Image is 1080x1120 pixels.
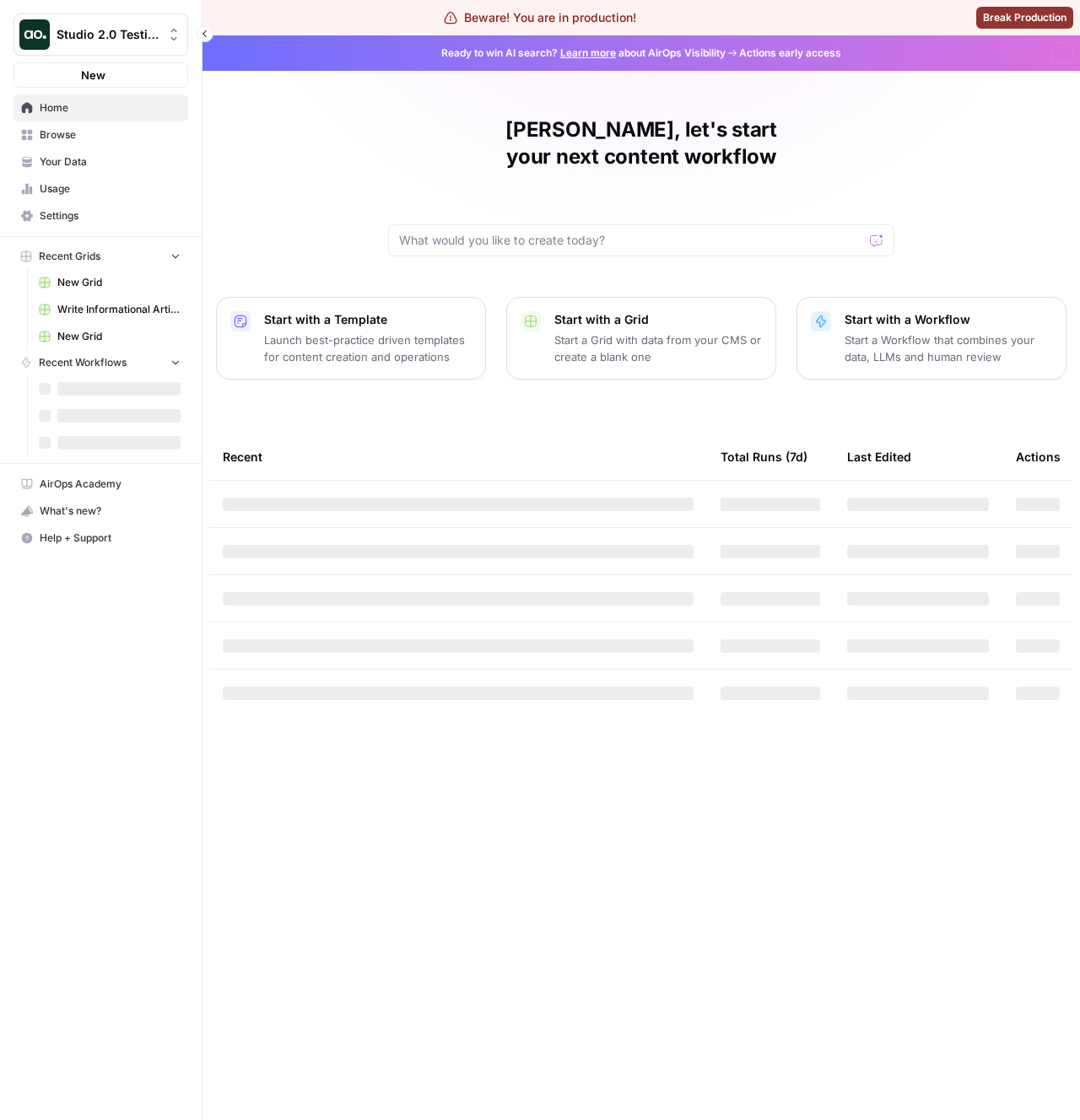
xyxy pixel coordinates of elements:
[388,116,894,170] h1: [PERSON_NAME], let's start your next content workflow
[14,498,187,524] div: What's new?
[31,269,188,296] a: New Grid
[13,525,188,552] button: Help + Support
[264,311,472,328] p: Start with a Template
[19,19,50,50] img: Studio 2.0 Testing Logo
[13,148,188,175] a: Your Data
[40,477,181,492] span: AirOps Academy
[739,46,841,61] span: Actions early access
[264,331,472,365] p: Launch best-practice driven templates for content creation and operations
[983,10,1066,25] span: Break Production
[57,26,159,43] span: Studio 2.0 Testing
[13,202,188,229] a: Settings
[13,471,188,498] a: AirOps Academy
[554,311,762,328] p: Start with a Grid
[13,175,188,202] a: Usage
[847,433,911,480] div: Last Edited
[845,311,1052,328] p: Start with a Workflow
[13,121,188,148] a: Browse
[13,350,188,375] button: Recent Workflows
[13,94,188,121] a: Home
[40,154,181,170] span: Your Data
[39,355,127,370] span: Recent Workflows
[554,331,762,365] p: Start a Grid with data from your CMS or create a blank one
[40,181,181,197] span: Usage
[444,9,636,26] div: Beware! You are in production!
[13,13,188,56] button: Workspace: Studio 2.0 Testing
[441,46,726,61] span: Ready to win AI search? about AirOps Visibility
[40,208,181,223] span: Settings
[13,62,188,88] button: New
[216,297,486,380] button: Start with a TemplateLaunch best-practice driven templates for content creation and operations
[560,46,616,59] a: Learn more
[1016,433,1061,480] div: Actions
[223,433,694,480] div: Recent
[40,127,181,143] span: Browse
[57,329,181,344] span: New Grid
[40,530,181,546] span: Help + Support
[13,498,188,525] button: What's new?
[976,7,1073,29] button: Break Production
[57,275,181,290] span: New Grid
[31,323,188,350] a: New Grid
[796,297,1066,380] button: Start with a WorkflowStart a Workflow that combines your data, LLMs and human review
[31,296,188,323] a: Write Informational Article
[39,249,100,264] span: Recent Grids
[13,244,188,269] button: Recent Grids
[399,232,863,249] input: What would you like to create today?
[81,67,105,83] span: New
[721,433,807,480] div: Total Runs (7d)
[845,331,1052,365] p: Start a Workflow that combines your data, LLMs and human review
[40,100,181,116] span: Home
[506,297,776,380] button: Start with a GridStart a Grid with data from your CMS or create a blank one
[57,302,181,317] span: Write Informational Article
